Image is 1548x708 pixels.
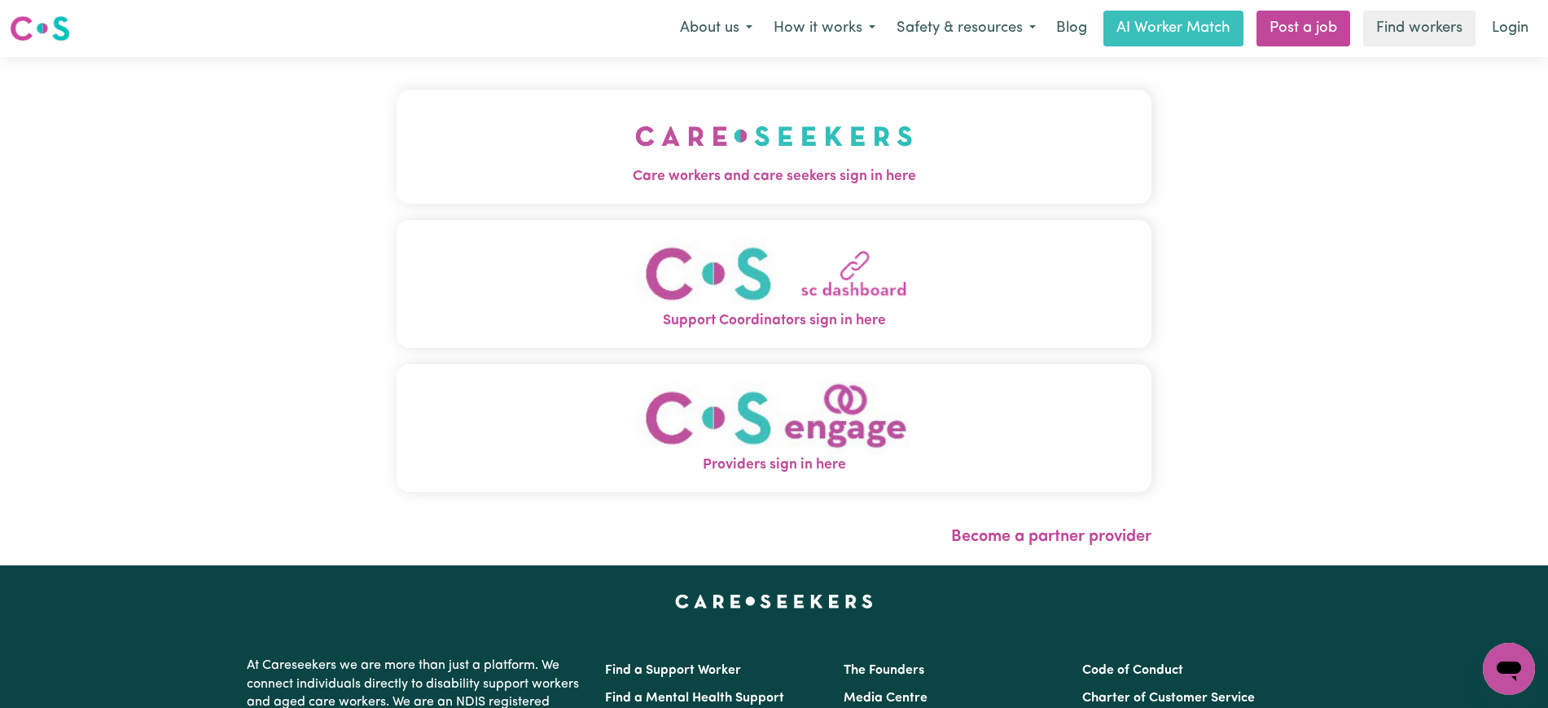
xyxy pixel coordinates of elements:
a: Find workers [1363,11,1476,46]
a: AI Worker Match [1103,11,1243,46]
button: Support Coordinators sign in here [397,220,1151,348]
a: Post a job [1256,11,1350,46]
a: Find a Support Worker [605,664,741,677]
button: How it works [763,11,886,46]
a: Become a partner provider [951,529,1151,545]
a: Blog [1046,11,1097,46]
span: Providers sign in here [397,455,1151,476]
a: Careseekers home page [675,595,873,608]
a: Login [1482,11,1538,46]
button: About us [669,11,763,46]
a: Careseekers logo [10,10,70,47]
span: Support Coordinators sign in here [397,310,1151,332]
iframe: Button to launch messaging window [1483,643,1535,695]
button: Providers sign in here [397,364,1151,492]
span: Care workers and care seekers sign in here [397,166,1151,187]
a: Code of Conduct [1082,664,1183,677]
a: Charter of Customer Service [1082,692,1255,705]
button: Care workers and care seekers sign in here [397,90,1151,204]
button: Safety & resources [886,11,1046,46]
a: The Founders [844,664,924,677]
a: Media Centre [844,692,927,705]
img: Careseekers logo [10,14,70,43]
